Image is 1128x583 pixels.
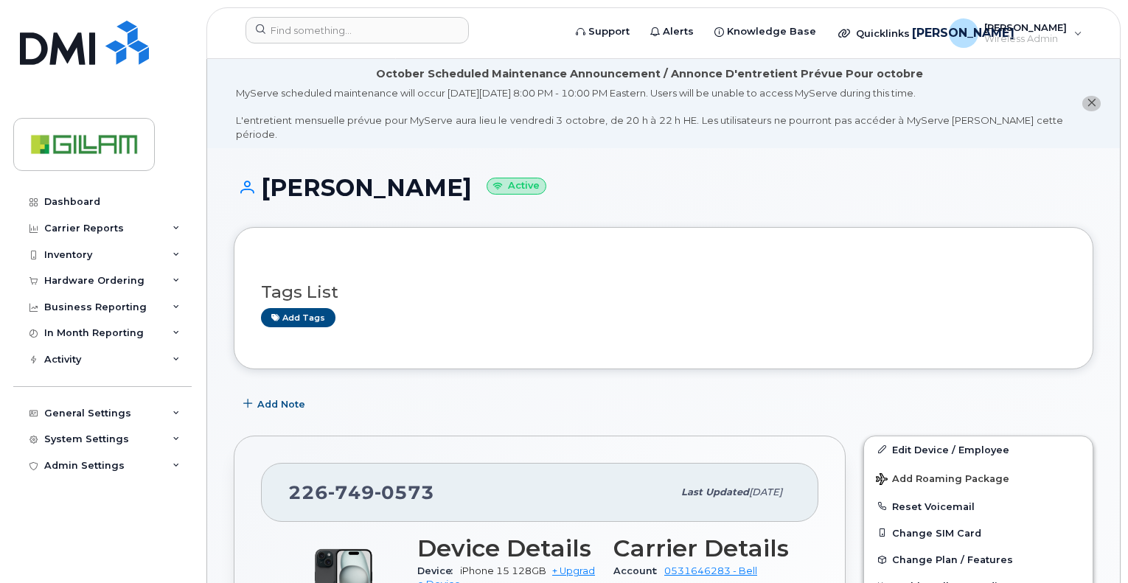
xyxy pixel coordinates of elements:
[681,486,749,498] span: Last updated
[328,481,375,503] span: 749
[864,436,1093,463] a: Edit Device / Employee
[236,86,1063,141] div: MyServe scheduled maintenance will occur [DATE][DATE] 8:00 PM - 10:00 PM Eastern. Users will be u...
[261,308,335,327] a: Add tags
[876,473,1009,487] span: Add Roaming Package
[1082,96,1101,111] button: close notification
[864,493,1093,520] button: Reset Voicemail
[234,391,318,418] button: Add Note
[417,565,460,576] span: Device
[257,397,305,411] span: Add Note
[460,565,546,576] span: iPhone 15 128GB
[376,66,923,82] div: October Scheduled Maintenance Announcement / Annonce D'entretient Prévue Pour octobre
[234,175,1093,200] h1: [PERSON_NAME]
[864,546,1093,573] button: Change Plan / Features
[487,178,546,195] small: Active
[664,565,757,576] a: 0531646283 - Bell
[288,481,434,503] span: 226
[864,463,1093,493] button: Add Roaming Package
[892,554,1013,565] span: Change Plan / Features
[613,565,664,576] span: Account
[613,535,792,562] h3: Carrier Details
[261,283,1066,301] h3: Tags List
[864,520,1093,546] button: Change SIM Card
[375,481,434,503] span: 0573
[749,486,782,498] span: [DATE]
[417,535,596,562] h3: Device Details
